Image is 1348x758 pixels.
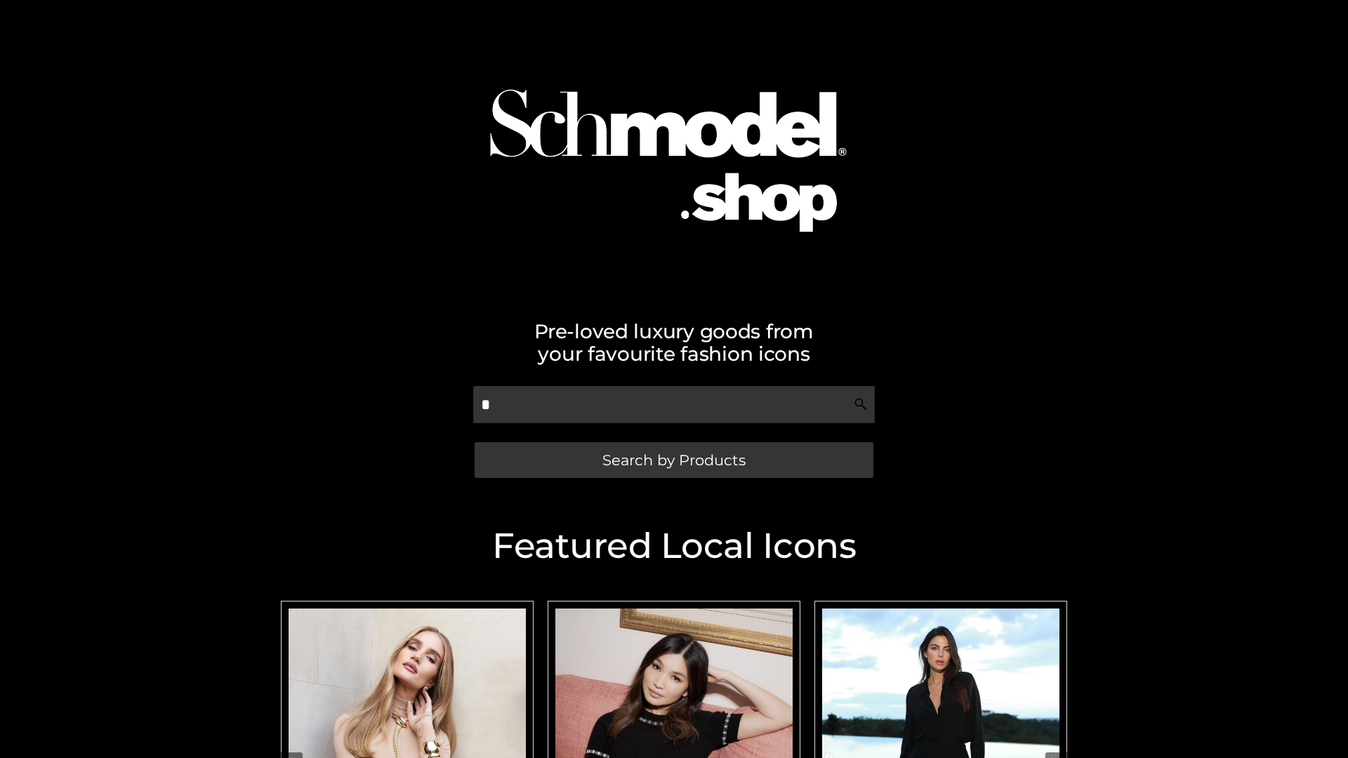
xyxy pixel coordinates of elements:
span: Search by Products [602,453,746,467]
h2: Pre-loved luxury goods from your favourite fashion icons [274,320,1074,365]
h2: Featured Local Icons​ [274,528,1074,564]
img: Search Icon [854,397,868,411]
a: Search by Products [475,442,873,478]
